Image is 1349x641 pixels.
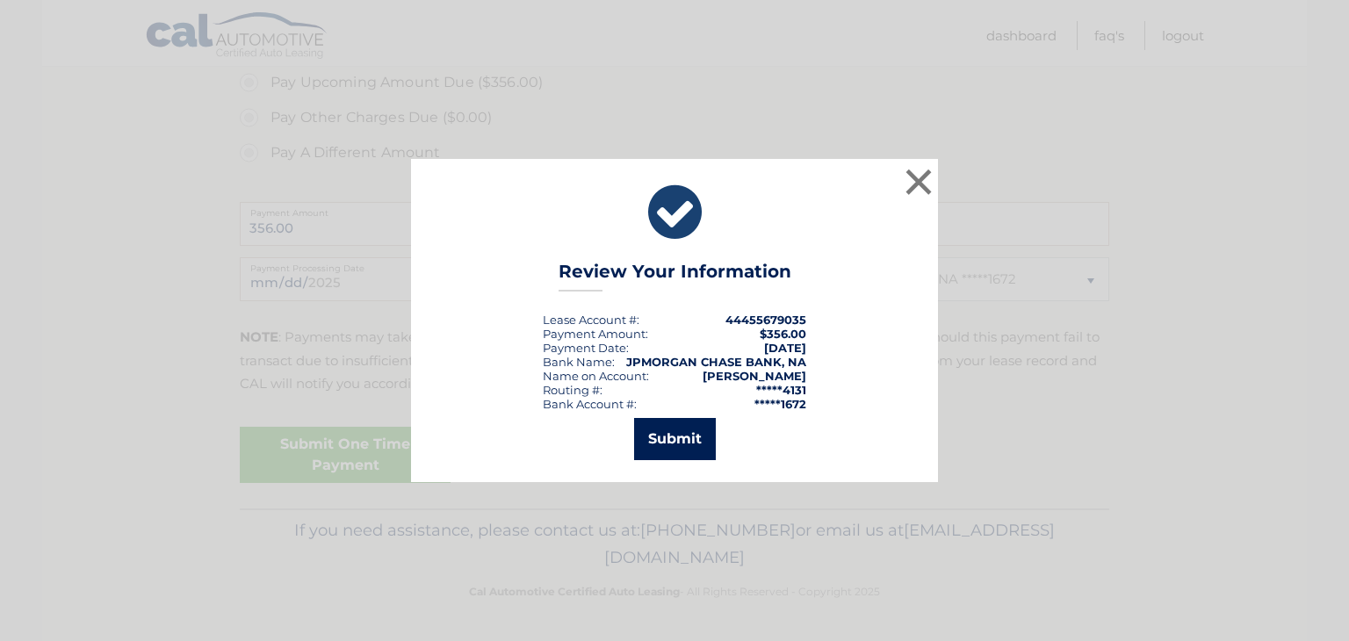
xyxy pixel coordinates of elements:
[543,341,629,355] div: :
[543,369,649,383] div: Name on Account:
[543,341,626,355] span: Payment Date
[543,313,639,327] div: Lease Account #:
[626,355,806,369] strong: JPMORGAN CHASE BANK, NA
[764,341,806,355] span: [DATE]
[559,261,791,292] h3: Review Your Information
[543,397,637,411] div: Bank Account #:
[703,369,806,383] strong: [PERSON_NAME]
[543,355,615,369] div: Bank Name:
[760,327,806,341] span: $356.00
[901,164,936,199] button: ×
[634,418,716,460] button: Submit
[725,313,806,327] strong: 44455679035
[543,383,602,397] div: Routing #:
[543,327,648,341] div: Payment Amount:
